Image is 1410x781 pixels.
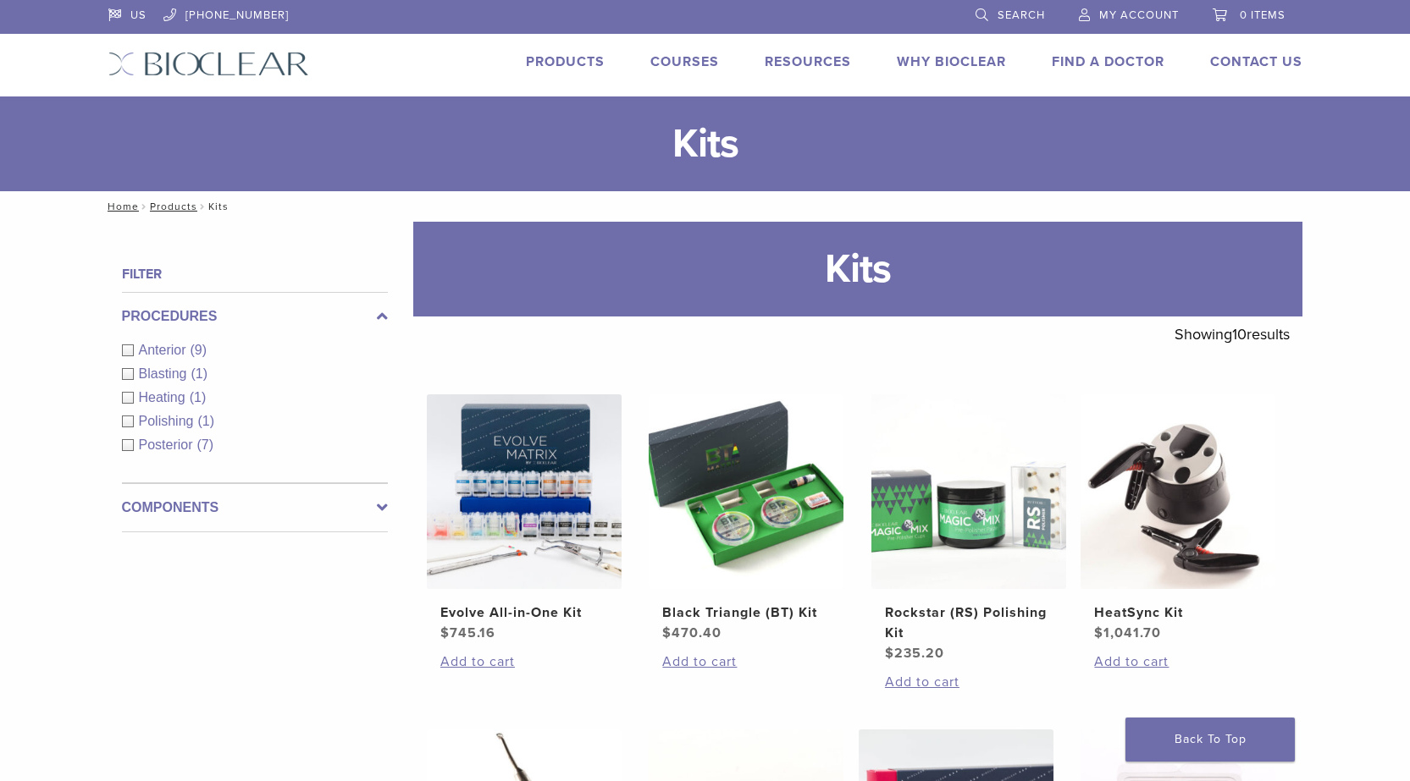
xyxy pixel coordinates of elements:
bdi: 470.40 [662,624,722,641]
a: Add to cart: “HeatSync Kit” [1094,652,1262,672]
a: Back To Top [1125,718,1295,762]
img: Rockstar (RS) Polishing Kit [871,394,1066,589]
img: Bioclear [108,52,309,76]
bdi: 1,041.70 [1094,624,1161,641]
h2: Black Triangle (BT) Kit [662,602,830,623]
span: (9) [191,343,207,357]
span: (1) [197,414,214,428]
nav: Kits [96,191,1315,222]
a: Products [150,201,197,212]
a: Add to cart: “Evolve All-in-One Kit” [440,652,608,672]
a: Evolve All-in-One KitEvolve All-in-One Kit $745.16 [426,394,623,643]
img: Evolve All-in-One Kit [427,394,622,589]
span: My Account [1099,8,1179,22]
bdi: 745.16 [440,624,495,641]
a: Why Bioclear [897,53,1006,70]
label: Components [122,498,388,518]
span: Posterior [139,437,197,452]
label: Procedures [122,306,388,327]
span: $ [662,624,672,641]
span: $ [440,624,450,641]
span: $ [885,645,894,662]
span: / [139,202,150,211]
h2: Rockstar (RS) Polishing Kit [885,602,1053,643]
a: Add to cart: “Black Triangle (BT) Kit” [662,652,830,672]
a: Home [102,201,139,212]
bdi: 235.20 [885,645,944,662]
span: Blasting [139,366,191,381]
span: $ [1094,624,1103,641]
span: / [197,202,208,211]
span: Polishing [139,414,198,428]
span: Search [998,8,1045,22]
a: Products [526,53,605,70]
a: Contact Us [1210,53,1302,70]
span: Heating [139,390,190,404]
img: HeatSync Kit [1081,394,1275,589]
p: Showing results [1175,316,1290,352]
span: 10 [1232,325,1247,344]
a: Find A Doctor [1052,53,1164,70]
a: Resources [765,53,851,70]
a: HeatSync KitHeatSync Kit $1,041.70 [1080,394,1277,643]
span: (7) [197,437,214,452]
span: (1) [191,366,207,381]
img: Black Triangle (BT) Kit [649,394,843,589]
h2: HeatSync Kit [1094,602,1262,623]
h4: Filter [122,264,388,284]
a: Black Triangle (BT) KitBlack Triangle (BT) Kit $470.40 [648,394,845,643]
a: Rockstar (RS) Polishing KitRockstar (RS) Polishing Kit $235.20 [871,394,1068,663]
h1: Kits [413,222,1302,316]
span: 0 items [1240,8,1286,22]
h2: Evolve All-in-One Kit [440,602,608,623]
span: (1) [190,390,207,404]
span: Anterior [139,343,191,357]
a: Add to cart: “Rockstar (RS) Polishing Kit” [885,672,1053,692]
a: Courses [650,53,719,70]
